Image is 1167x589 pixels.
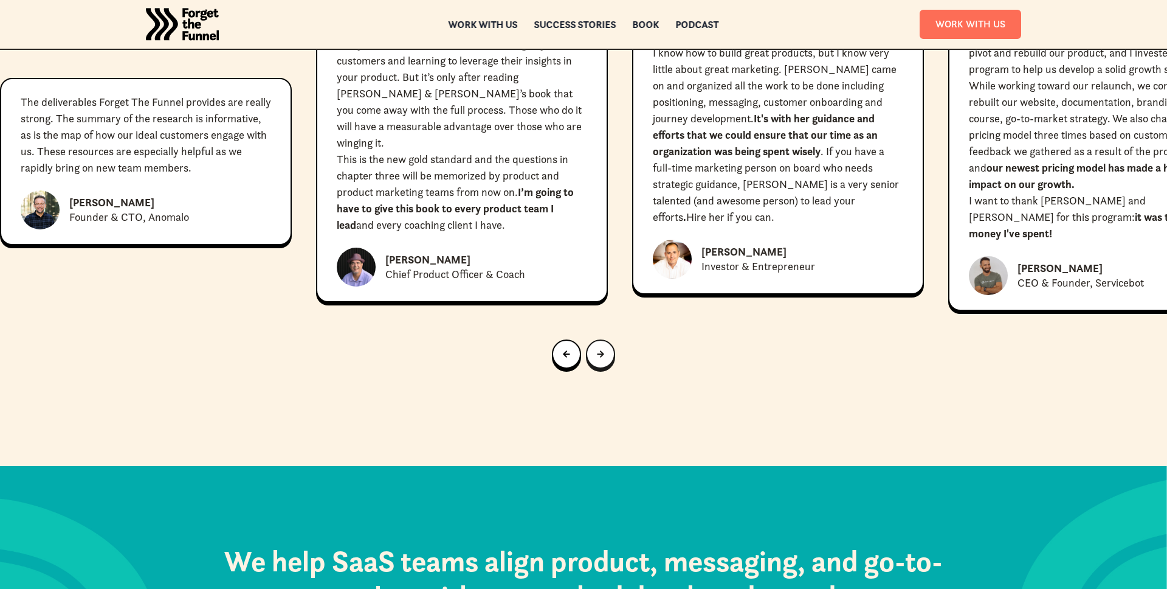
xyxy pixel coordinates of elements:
[633,20,659,29] a: Book
[586,340,615,369] a: Next slide
[69,195,154,210] div: [PERSON_NAME]
[632,29,924,294] div: 9 of 30
[676,20,719,29] a: Podcast
[337,185,574,232] strong: I’m going to have to give this book to every product team I lead
[337,151,587,233] p: This is the new gold standard and the questions in chapter three will be memorized by product and...
[653,44,903,225] p: I know how to build great products, but I know very little about great marketing. [PERSON_NAME] c...
[316,20,608,302] div: 8 of 30
[337,36,587,151] p: Everyone has an instinct around listening to your customers and learning to leverage their insigh...
[21,94,271,176] p: The deliverables Forget The Funnel provides are really strong. The summary of the research is inf...
[701,245,787,259] div: [PERSON_NAME]
[653,111,878,158] strong: It's with her guidance and efforts that we could ensure that our time as an organization was bein...
[385,267,525,282] div: Chief Product Officer & Coach
[683,210,686,224] strong: .
[1017,261,1103,276] div: [PERSON_NAME]
[449,20,518,29] a: Work with us
[534,20,616,29] a: Success Stories
[69,210,189,225] div: Founder & CTO, Anomalo
[701,259,815,274] div: Investor & Entrepreneur
[920,10,1021,38] a: Work With Us
[1017,276,1144,290] div: CEO & Founder, Servicebot
[552,340,581,369] a: Previous slide
[385,253,470,267] div: [PERSON_NAME]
